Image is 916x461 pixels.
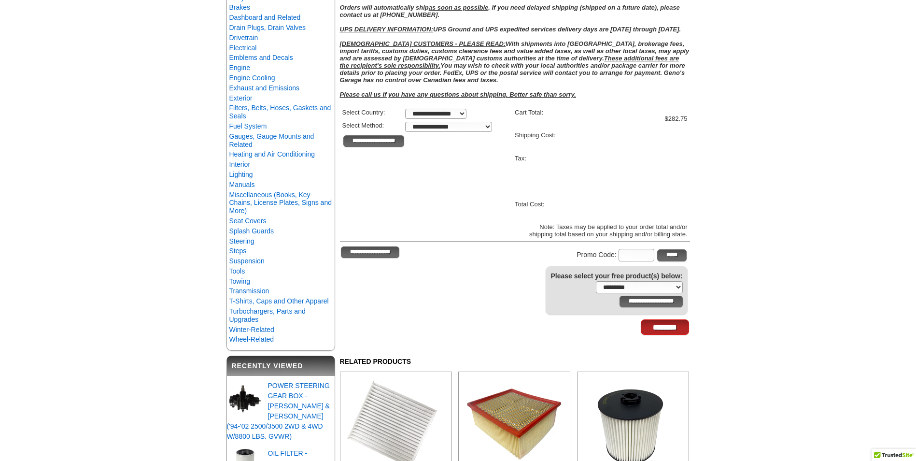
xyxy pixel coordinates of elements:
a: Filters, Belts, Hoses, Gaskets and Seals [229,104,331,120]
label: Cart Total: [515,109,573,116]
a: Tools [229,267,245,275]
a: Steps [229,247,247,255]
a: Wheel-Related [229,335,274,343]
u: These additional fees are the recipient's sole responsibility. [340,55,679,69]
a: Winter-Related [229,326,274,333]
a: Steering [229,237,254,245]
a: Exterior [229,94,253,102]
a: Interior [229,160,251,168]
a: Drain Plugs, Drain Valves [229,24,306,31]
a: T-Shirts, Caps and Other Apparel [229,297,329,305]
a: Seat Covers [229,217,267,225]
a: Engine Cooling [229,74,275,82]
h2: Related Products [340,357,690,367]
a: Brakes [229,3,251,11]
u: [DEMOGRAPHIC_DATA] CUSTOMERS - PLEASE READ: [340,40,506,47]
a: Exhaust and Emissions [229,84,300,92]
a: Fuel System [229,122,267,130]
a: Drivetrain [229,34,258,42]
label: Select Country: [342,109,400,116]
a: Towing [229,277,251,285]
h2: Recently Viewed [227,356,335,376]
p: $282.75 [515,115,688,122]
u: UPS DELIVERY INFORMATION: [340,26,434,33]
label: Select Method: [342,122,400,129]
a: Manuals [229,181,255,188]
a: Engine [229,64,251,72]
a: Transmission [229,287,269,295]
a: Suspension [229,257,265,265]
a: POWER STEERING GEAR BOX - [PERSON_NAME] & [PERSON_NAME] ('94-'02 2500/3500 2WD & 4WD W/8800 LBS. ... [227,382,330,440]
label: Promo Code: [577,250,616,258]
div: Note: Taxes may be applied to your order total and/or shipping total based on your shipping and/o... [515,222,688,240]
img: POWER STEERING GEAR BOX - PLEWS & EDELMANN ('94-'02 2500/3500 2WD & 4WD W/8800 LBS. GVWR) [227,381,263,417]
label: Shipping Cost: [515,131,573,139]
a: Gauges, Gauge Mounts and Related [229,132,314,148]
strong: Please select your free product(s) below: [550,272,682,280]
label: Tax: [515,155,573,162]
a: Miscellaneous (Books, Key Chains, License Plates, Signs and More) [229,191,332,215]
a: Turbochargers, Parts and Upgrades [229,307,306,323]
a: Heating and Air Conditioning [229,150,315,158]
a: Splash Guards [229,227,274,235]
a: Dashboard and Related [229,14,301,21]
label: Total Cost: [515,201,573,208]
u: Please call us if you have any questions about shipping. Better safe than sorry. [340,91,576,98]
a: Electrical [229,44,257,52]
a: Lighting [229,171,253,178]
a: Emblems and Decals [229,54,293,61]
u: as soon as possible [429,4,489,11]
